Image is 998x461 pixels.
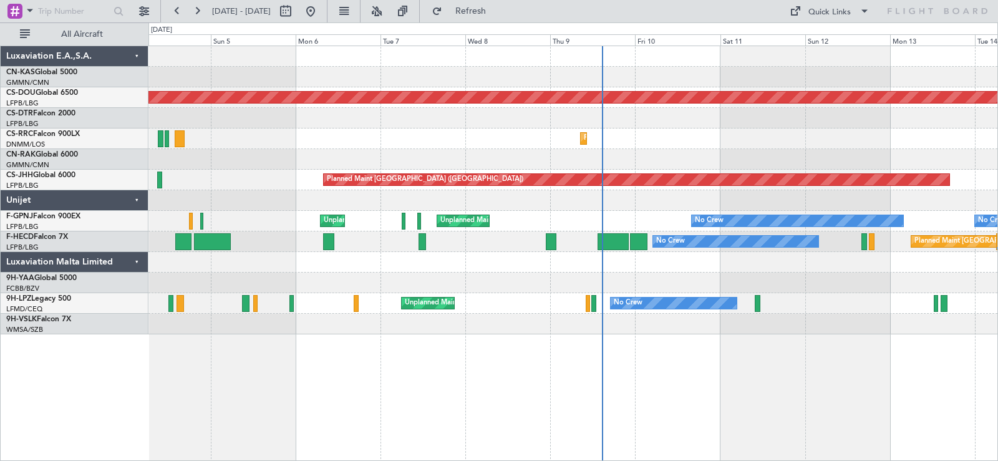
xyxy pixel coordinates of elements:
span: 9H-YAA [6,274,34,282]
a: CS-RRCFalcon 900LX [6,130,80,138]
div: No Crew [614,294,642,313]
div: Unplanned Maint [GEOGRAPHIC_DATA] ([GEOGRAPHIC_DATA]) [324,211,529,230]
div: Sun 12 [805,34,890,46]
a: F-GPNJFalcon 900EX [6,213,80,220]
a: CN-KASGlobal 5000 [6,69,77,76]
span: F-HECD [6,233,34,241]
a: GMMN/CMN [6,78,49,87]
div: Thu 9 [550,34,635,46]
span: CN-RAK [6,151,36,158]
span: 9H-VSLK [6,316,37,323]
a: CS-DTRFalcon 2000 [6,110,75,117]
a: WMSA/SZB [6,325,43,334]
span: CS-RRC [6,130,33,138]
a: LFPB/LBG [6,243,39,252]
div: Planned Maint [GEOGRAPHIC_DATA] ([GEOGRAPHIC_DATA]) [327,170,523,189]
button: All Aircraft [14,24,135,44]
button: Refresh [426,1,501,21]
div: Unplanned Maint Nice ([GEOGRAPHIC_DATA]) [405,294,553,313]
span: All Aircraft [32,30,132,39]
div: Sun 5 [211,34,296,46]
a: DNMM/LOS [6,140,45,149]
a: 9H-YAAGlobal 5000 [6,274,77,282]
a: F-HECDFalcon 7X [6,233,68,241]
div: Planned Maint Lagos ([PERSON_NAME]) [584,129,713,148]
div: No Crew [695,211,724,230]
div: No Crew [656,232,685,251]
span: [DATE] - [DATE] [212,6,271,17]
a: LFPB/LBG [6,181,39,190]
a: 9H-VSLKFalcon 7X [6,316,71,323]
span: 9H-LPZ [6,295,31,303]
div: Unplanned Maint [GEOGRAPHIC_DATA] ([GEOGRAPHIC_DATA]) [440,211,646,230]
a: CS-JHHGlobal 6000 [6,172,75,179]
a: GMMN/CMN [6,160,49,170]
span: Refresh [445,7,497,16]
a: CS-DOUGlobal 6500 [6,89,78,97]
a: LFPB/LBG [6,119,39,129]
div: Sat 4 [126,34,211,46]
button: Quick Links [783,1,876,21]
div: Tue 7 [380,34,465,46]
div: Mon 13 [890,34,975,46]
a: LFMD/CEQ [6,304,42,314]
span: CN-KAS [6,69,35,76]
span: CS-DTR [6,110,33,117]
div: [DATE] [151,25,172,36]
div: Sat 11 [720,34,805,46]
span: F-GPNJ [6,213,33,220]
div: Mon 6 [296,34,380,46]
a: LFPB/LBG [6,99,39,108]
a: 9H-LPZLegacy 500 [6,295,71,303]
div: Wed 8 [465,34,550,46]
a: CN-RAKGlobal 6000 [6,151,78,158]
span: CS-DOU [6,89,36,97]
a: LFPB/LBG [6,222,39,231]
div: Fri 10 [635,34,720,46]
input: Trip Number [38,2,110,21]
div: Quick Links [808,6,851,19]
span: CS-JHH [6,172,33,179]
a: FCBB/BZV [6,284,39,293]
